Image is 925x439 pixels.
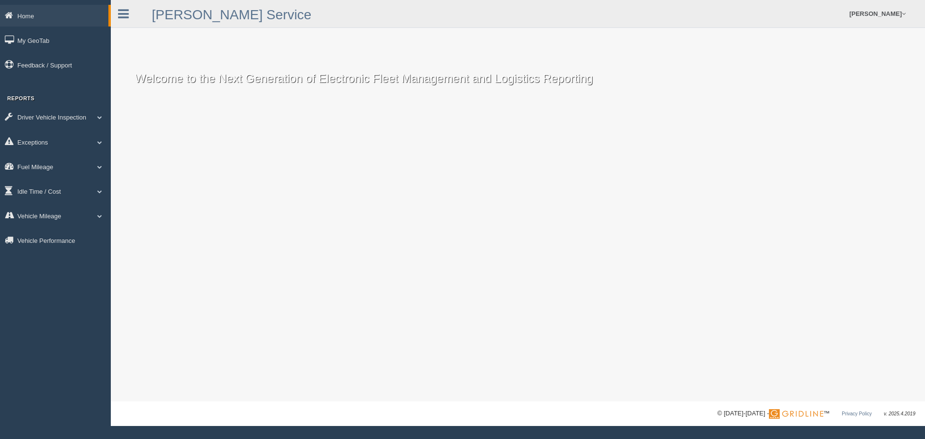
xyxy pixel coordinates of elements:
p: Welcome to the Next Generation of Electronic Fleet Management and Logistics Reporting [120,56,915,87]
div: © [DATE]-[DATE] - ™ [717,409,915,419]
img: Gridline [769,409,823,419]
a: [PERSON_NAME] Service [152,7,311,22]
span: v. 2025.4.2019 [884,411,915,416]
a: Privacy Policy [842,411,872,416]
